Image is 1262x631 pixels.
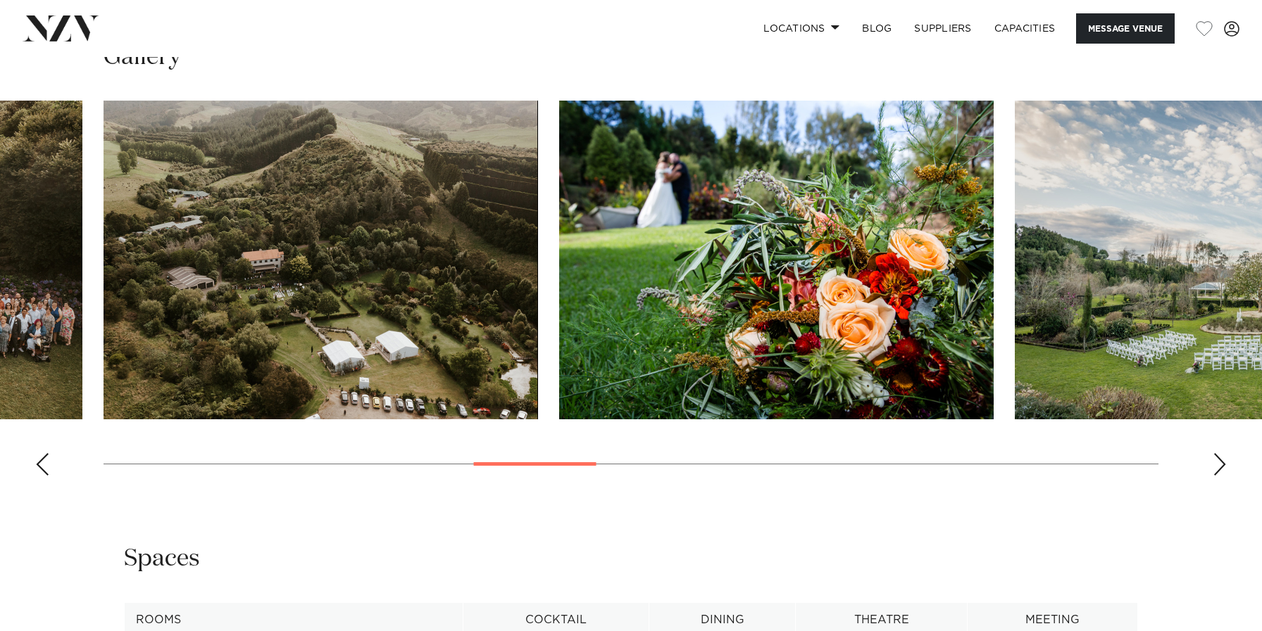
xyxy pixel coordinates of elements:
[851,13,903,44] a: BLOG
[983,13,1067,44] a: Capacities
[104,42,181,73] h2: Gallery
[559,101,994,419] swiper-slide: 9 / 20
[903,13,982,44] a: SUPPLIERS
[23,15,99,41] img: nzv-logo.png
[1076,13,1175,44] button: Message Venue
[124,543,200,575] h2: Spaces
[752,13,851,44] a: Locations
[104,101,538,419] swiper-slide: 8 / 20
